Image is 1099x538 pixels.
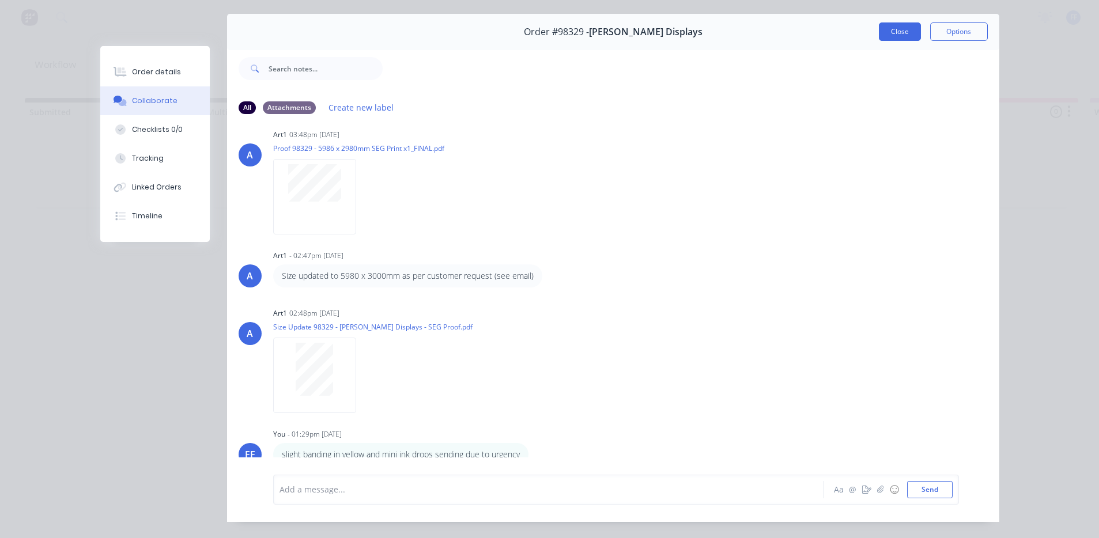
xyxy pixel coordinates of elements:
div: Order details [132,67,181,77]
div: A [247,327,253,340]
p: Size updated to 5980 x 3000mm as per customer request (see email) [282,270,534,282]
button: Order details [100,58,210,86]
div: You [273,429,285,440]
div: A [247,269,253,283]
button: Timeline [100,202,210,230]
p: Size Update 98329 - [PERSON_NAME] Displays - SEG Proof.pdf [273,322,473,332]
div: art1 [273,130,287,140]
span: Order #98329 - [524,26,589,37]
div: 03:48pm [DATE] [289,130,339,140]
button: Aa [832,483,846,497]
p: slight banding in yellow and mini ink drops sending due to urgency [282,449,520,460]
div: FF [245,448,255,461]
button: Send [907,481,953,498]
button: Collaborate [100,86,210,115]
div: Linked Orders [132,182,182,192]
div: A [247,148,253,162]
button: Options [930,22,988,41]
span: [PERSON_NAME] Displays [589,26,703,37]
div: All [239,101,256,114]
button: @ [846,483,860,497]
div: 02:48pm [DATE] [289,308,339,319]
button: Close [879,22,921,41]
button: Tracking [100,144,210,173]
p: Proof 98329 - 5986 x 2980mm SEG Print x1_FINAL.pdf [273,143,444,153]
button: ☺ [887,483,901,497]
div: Checklists 0/0 [132,124,183,135]
div: Tracking [132,153,164,164]
div: Attachments [263,101,316,114]
button: Linked Orders [100,173,210,202]
div: - 02:47pm [DATE] [289,251,343,261]
div: Timeline [132,211,163,221]
input: Search notes... [269,57,383,80]
button: Checklists 0/0 [100,115,210,144]
div: art1 [273,308,287,319]
div: Collaborate [132,96,177,106]
button: Create new label [323,100,400,115]
div: art1 [273,251,287,261]
div: - 01:29pm [DATE] [288,429,342,440]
